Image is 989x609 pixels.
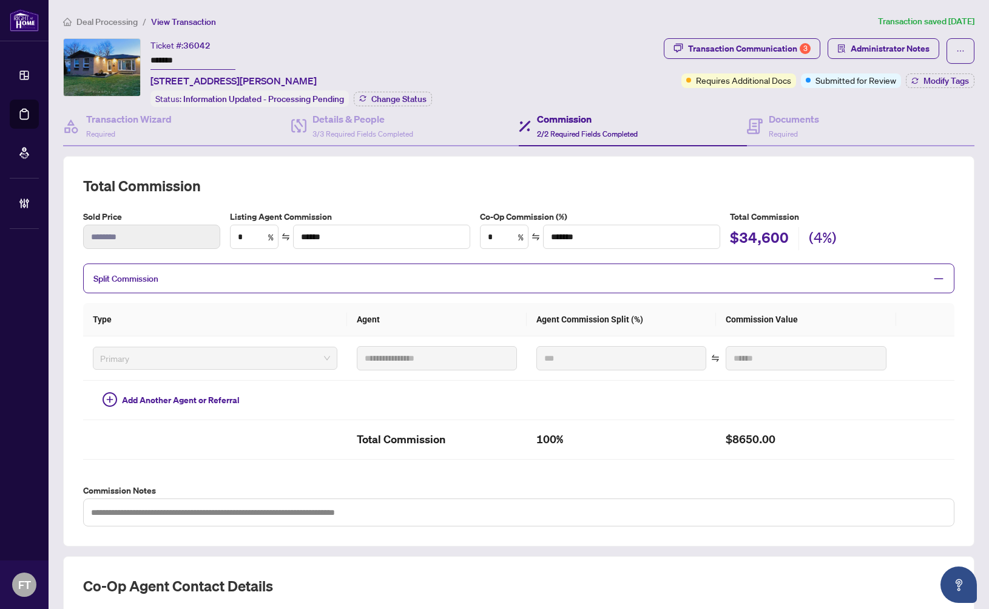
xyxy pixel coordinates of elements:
[730,210,954,223] h5: Total Commission
[371,95,427,103] span: Change Status
[100,349,330,367] span: Primary
[923,77,969,85] span: Modify Tags
[815,73,896,87] span: Submitted for Review
[933,273,944,284] span: minus
[828,38,939,59] button: Administrator Notes
[357,430,518,449] h2: Total Commission
[122,393,240,407] span: Add Another Agent or Referral
[956,47,965,55] span: ellipsis
[769,112,819,126] h4: Documents
[809,228,837,251] h2: (4%)
[537,112,638,126] h4: Commission
[93,390,249,410] button: Add Another Agent or Referral
[347,303,527,336] th: Agent
[103,392,117,407] span: plus-circle
[150,38,211,52] div: Ticket #:
[769,129,798,138] span: Required
[730,228,789,251] h2: $34,600
[664,38,820,59] button: Transaction Communication3
[183,94,344,104] span: Information Updated - Processing Pending
[83,576,954,596] h2: Co-op Agent Contact Details
[878,15,974,29] article: Transaction saved [DATE]
[83,264,954,293] div: Split Commission
[150,90,349,107] div: Status:
[726,430,886,449] h2: $8650.00
[83,176,954,196] h2: Total Commission
[63,18,72,26] span: home
[711,354,720,362] span: swap
[282,233,290,241] span: swap
[143,15,146,29] li: /
[83,303,347,336] th: Type
[537,129,638,138] span: 2/2 Required Fields Completed
[83,210,220,223] label: Sold Price
[688,39,811,58] div: Transaction Communication
[800,43,811,54] div: 3
[151,16,216,27] span: View Transaction
[527,303,716,336] th: Agent Commission Split (%)
[86,112,172,126] h4: Transaction Wizard
[230,210,470,223] label: Listing Agent Commission
[83,484,954,497] label: Commission Notes
[716,303,896,336] th: Commission Value
[76,16,138,27] span: Deal Processing
[480,210,720,223] label: Co-Op Commission (%)
[696,73,791,87] span: Requires Additional Docs
[851,39,930,58] span: Administrator Notes
[10,9,39,32] img: logo
[837,44,846,53] span: solution
[18,576,31,593] span: FT
[940,566,977,603] button: Open asap
[150,73,317,88] span: [STREET_ADDRESS][PERSON_NAME]
[183,40,211,51] span: 36042
[64,39,140,96] img: IMG-W12161959_1.jpg
[312,129,413,138] span: 3/3 Required Fields Completed
[312,112,413,126] h4: Details & People
[354,92,432,106] button: Change Status
[536,430,706,449] h2: 100%
[532,233,540,241] span: swap
[906,73,974,88] button: Modify Tags
[93,273,158,284] span: Split Commission
[86,129,115,138] span: Required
